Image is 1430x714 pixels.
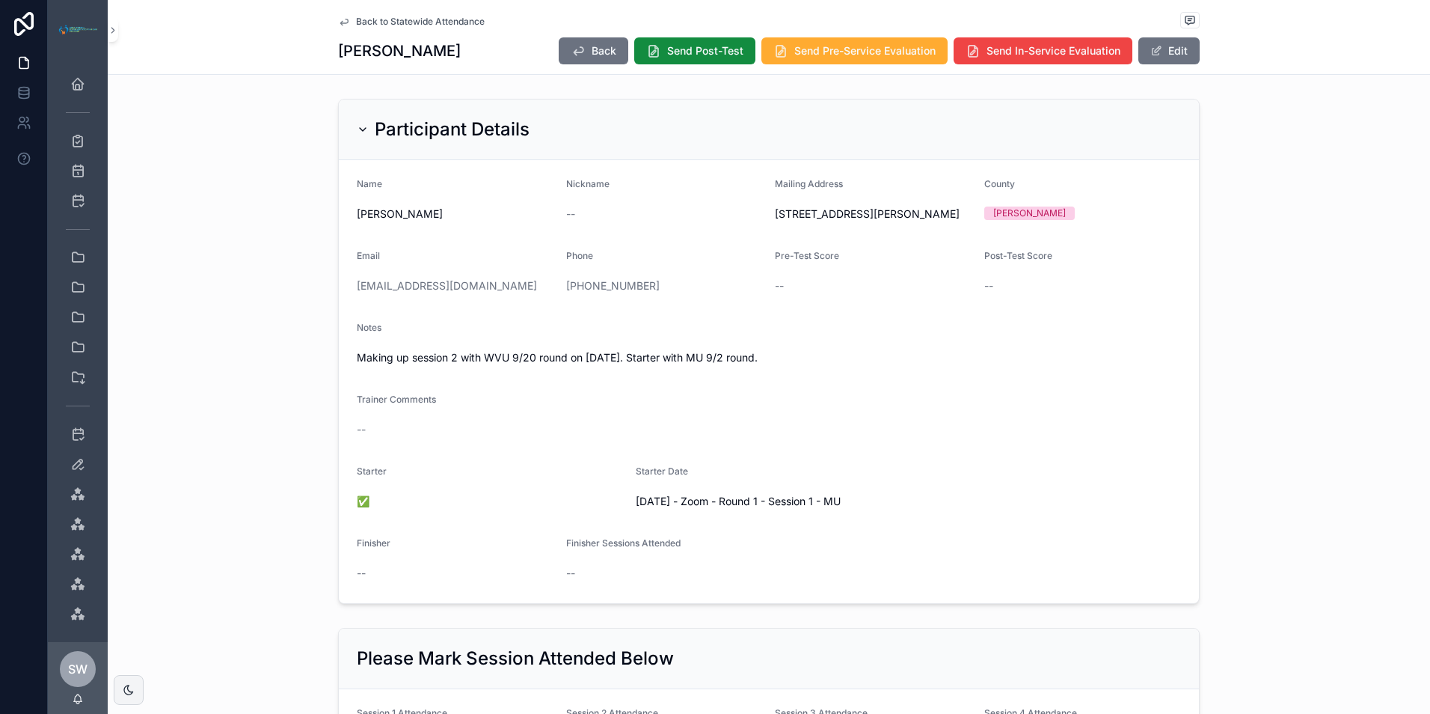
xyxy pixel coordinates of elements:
span: -- [984,278,993,293]
button: Send Post-Test [634,37,755,64]
span: Notes [357,322,381,333]
span: [DATE] - Zoom - Round 1 - Session 1 - MU [636,494,1042,509]
span: County [984,178,1015,189]
span: [PERSON_NAME] [357,207,554,222]
span: [STREET_ADDRESS][PERSON_NAME] [775,207,972,222]
a: [PHONE_NUMBER] [566,278,660,293]
span: Making up session 2 with WVU 9/20 round on [DATE]. Starter with MU 9/2 round. [357,350,1181,365]
span: -- [775,278,784,293]
div: [PERSON_NAME] [993,207,1066,220]
span: -- [357,566,366,581]
span: Pre-Test Score [775,250,839,261]
span: Finisher Sessions Attended [566,537,681,549]
span: Name [357,178,382,189]
span: -- [566,207,575,222]
button: Send Pre-Service Evaluation [761,37,948,64]
span: Finisher [357,537,390,549]
div: scrollable content [48,60,108,642]
a: [EMAIL_ADDRESS][DOMAIN_NAME] [357,278,537,293]
span: SW [68,660,88,678]
span: Phone [566,250,593,261]
button: Edit [1138,37,1200,64]
span: -- [566,566,575,581]
button: Send In-Service Evaluation [954,37,1132,64]
span: Email [357,250,380,261]
h2: Please Mark Session Attended Below [357,647,674,671]
h1: [PERSON_NAME] [338,40,461,61]
span: ✅ [357,494,624,509]
span: Send Pre-Service Evaluation [794,43,936,58]
span: Post-Test Score [984,250,1052,261]
span: Back to Statewide Attendance [356,16,485,28]
span: Back [592,43,616,58]
span: Send In-Service Evaluation [986,43,1120,58]
button: Back [559,37,628,64]
span: Trainer Comments [357,394,436,405]
span: Send Post-Test [667,43,743,58]
img: App logo [57,24,99,37]
span: Mailing Address [775,178,843,189]
h2: Participant Details [375,118,530,141]
span: Starter [357,466,387,477]
span: -- [357,422,366,437]
span: Nickname [566,178,610,189]
span: Starter Date [636,466,688,477]
a: Back to Statewide Attendance [338,16,485,28]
